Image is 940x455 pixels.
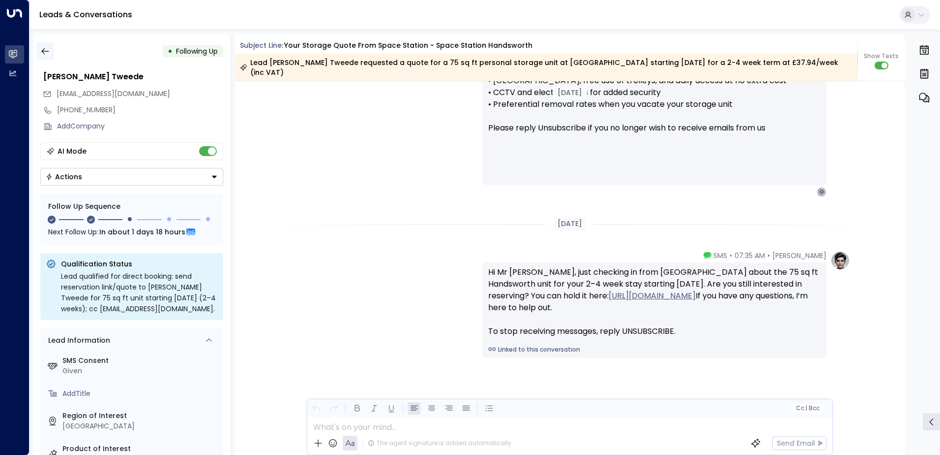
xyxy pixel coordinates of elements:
div: Follow Up Sequence [48,201,215,212]
button: Actions [40,168,223,186]
div: AddTitle [62,389,219,399]
div: Lead qualified for direct booking: send reservation link/quote to [PERSON_NAME] Tweede for 75 sq ... [61,271,217,314]
div: Lead Information [45,335,110,346]
label: Product of Interest [62,444,219,454]
span: • [767,251,770,260]
label: Region of Interest [62,411,219,421]
button: Undo [310,402,323,415]
span: [PERSON_NAME] [772,251,826,260]
p: Qualification Status [61,259,217,269]
div: [DATE] [554,217,586,231]
span: Subject Line: [240,40,283,50]
div: AI Mode [58,146,87,156]
div: AddCompany [57,121,223,131]
div: [GEOGRAPHIC_DATA] [62,421,219,431]
span: Cc Bcc [795,405,819,412]
span: [EMAIL_ADDRESS][DOMAIN_NAME] [57,89,170,98]
div: Lead [PERSON_NAME] Tweede requested a quote for a 75 sq ft personal storage unit at [GEOGRAPHIC_D... [240,58,852,77]
span: Following Up [176,46,218,56]
div: Next Follow Up: [48,227,215,237]
span: Show Texts [864,52,899,61]
a: Linked to this conversation [488,345,821,354]
a: Leads & Conversations [39,9,132,20]
div: [PERSON_NAME] Tweede [43,71,223,83]
span: otweede1974@gmail.com [57,89,170,99]
span: | [805,405,807,412]
div: • [168,42,173,60]
span: In about 1 days 18 hours [99,227,185,237]
div: Hi Mr [PERSON_NAME], just checking in from [GEOGRAPHIC_DATA] about the 75 sq ft Handsworth unit f... [488,266,821,337]
label: SMS Consent [62,356,219,366]
div: Button group with a nested menu [40,168,223,186]
div: Actions [46,172,82,181]
div: O [817,187,826,197]
div: The agent signature is added automatically [368,439,511,448]
button: Redo [327,402,340,415]
img: profile-logo.png [830,251,850,270]
a: [URL][DOMAIN_NAME] [609,290,696,302]
span: • [730,251,732,260]
span: SMS [713,251,727,260]
div: [PHONE_NUMBER] [57,105,223,115]
div: Your storage quote from Space Station - Space Station Handsworth [284,40,532,51]
div: [DATE] [553,86,587,99]
button: Cc|Bcc [792,404,823,413]
div: Given [62,366,219,376]
span: 07:35 AM [734,251,765,260]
